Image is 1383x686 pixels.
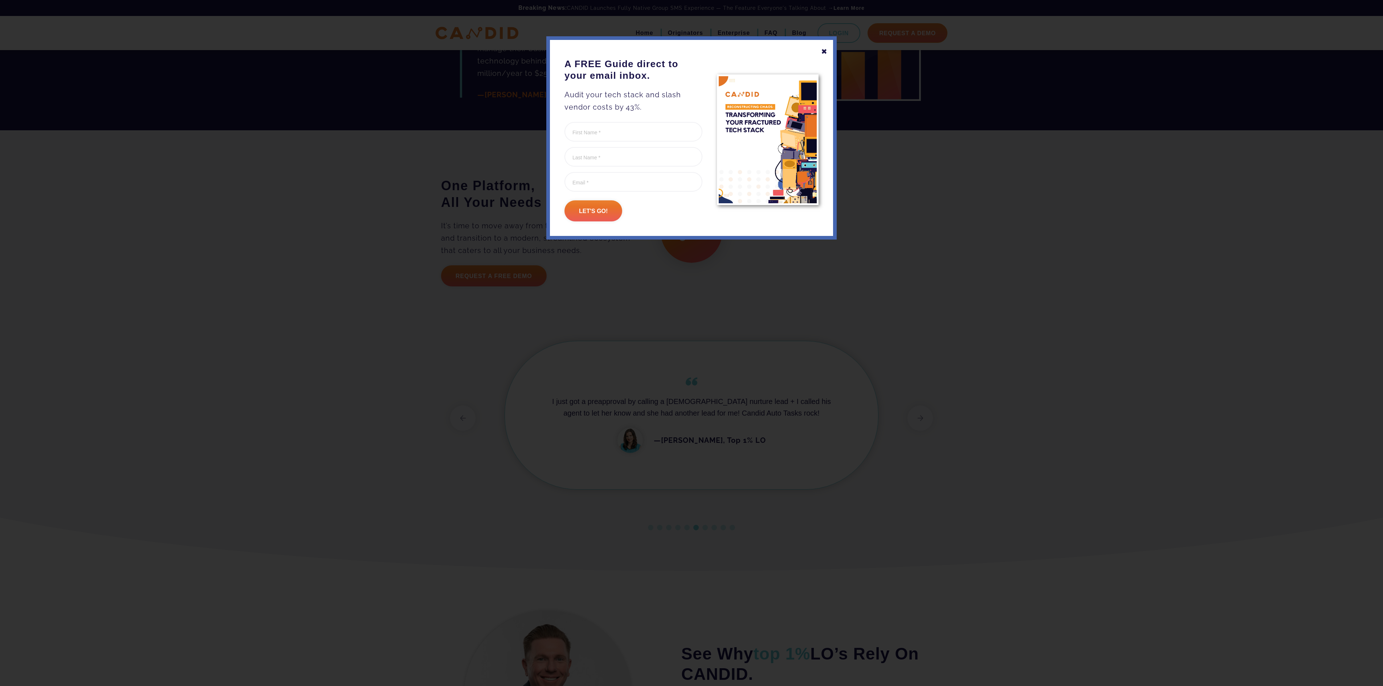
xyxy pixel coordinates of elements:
[717,74,819,205] img: A FREE Guide direct to your email inbox.
[821,45,828,58] div: ✖
[564,200,622,221] input: Let's go!
[564,89,702,113] p: Audit your tech stack and slash vendor costs by 43%.
[564,122,702,142] input: First Name *
[564,147,702,167] input: Last Name *
[564,172,702,192] input: Email *
[564,58,702,81] h3: A FREE Guide direct to your email inbox.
